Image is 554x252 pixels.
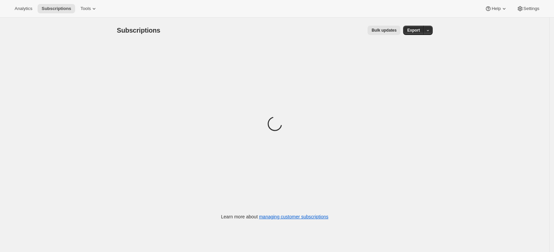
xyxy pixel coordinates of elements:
[368,26,400,35] button: Bulk updates
[523,6,539,11] span: Settings
[38,4,75,13] button: Subscriptions
[42,6,71,11] span: Subscriptions
[259,214,328,219] a: managing customer subscriptions
[11,4,36,13] button: Analytics
[407,28,420,33] span: Export
[117,27,161,34] span: Subscriptions
[372,28,396,33] span: Bulk updates
[513,4,543,13] button: Settings
[492,6,500,11] span: Help
[403,26,424,35] button: Export
[80,6,91,11] span: Tools
[15,6,32,11] span: Analytics
[481,4,511,13] button: Help
[221,213,328,220] p: Learn more about
[76,4,101,13] button: Tools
